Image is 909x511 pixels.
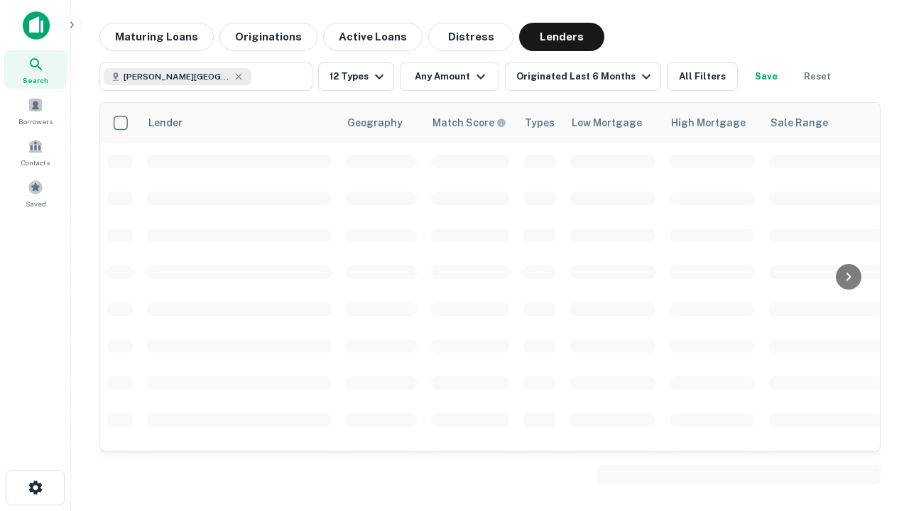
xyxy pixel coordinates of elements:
[744,62,789,91] button: Save your search to get updates of matches that match your search criteria.
[667,62,738,91] button: All Filters
[4,92,67,130] a: Borrowers
[563,103,663,143] th: Low Mortgage
[26,198,46,209] span: Saved
[663,103,762,143] th: High Mortgage
[23,11,50,40] img: capitalize-icon.png
[572,114,642,131] div: Low Mortgage
[124,70,230,83] span: [PERSON_NAME][GEOGRAPHIC_DATA], [GEOGRAPHIC_DATA]
[339,103,424,143] th: Geography
[347,114,403,131] div: Geography
[99,23,214,51] button: Maturing Loans
[838,352,909,420] iframe: Chat Widget
[400,62,499,91] button: Any Amount
[148,114,183,131] div: Lender
[4,133,67,171] a: Contacts
[762,103,890,143] th: Sale Range
[516,103,563,143] th: Types
[771,114,828,131] div: Sale Range
[4,50,67,89] a: Search
[23,75,48,86] span: Search
[519,23,604,51] button: Lenders
[18,116,53,127] span: Borrowers
[428,23,513,51] button: Distress
[516,68,655,85] div: Originated Last 6 Months
[525,114,555,131] div: Types
[4,174,67,212] a: Saved
[671,114,746,131] div: High Mortgage
[323,23,423,51] button: Active Loans
[21,157,50,168] span: Contacts
[432,115,506,131] div: Capitalize uses an advanced AI algorithm to match your search with the best lender. The match sco...
[505,62,661,91] button: Originated Last 6 Months
[219,23,317,51] button: Originations
[795,62,840,91] button: Reset
[318,62,394,91] button: 12 Types
[140,103,339,143] th: Lender
[424,103,516,143] th: Capitalize uses an advanced AI algorithm to match your search with the best lender. The match sco...
[432,115,504,131] h6: Match Score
